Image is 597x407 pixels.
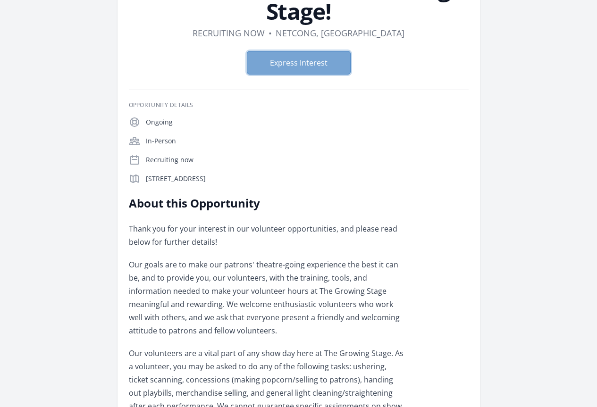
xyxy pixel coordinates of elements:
[129,196,405,211] h2: About this Opportunity
[269,26,272,40] div: •
[129,258,405,337] p: Our goals are to make our patrons' theatre-going experience the best it can be, and to provide yo...
[193,26,265,40] dd: Recruiting now
[276,26,404,40] dd: Netcong, [GEOGRAPHIC_DATA]
[146,155,469,165] p: Recruiting now
[146,136,469,146] p: In-Person
[129,101,469,109] h3: Opportunity Details
[146,174,469,183] p: [STREET_ADDRESS]
[247,51,351,75] button: Express Interest
[129,222,405,249] p: Thank you for your interest in our volunteer opportunities, and please read below for further det...
[146,117,469,127] p: Ongoing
